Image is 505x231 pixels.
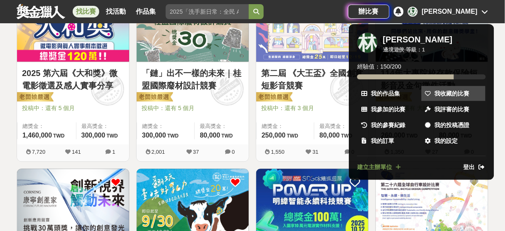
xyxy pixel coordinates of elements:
[406,46,425,54] div: 等級： 1
[371,105,406,114] span: 我參加的比賽
[435,105,470,114] span: 我評審的比賽
[358,86,422,101] a: 我的作品集
[463,163,486,172] a: 登出
[383,46,404,54] div: 邊境遊俠
[435,137,458,145] span: 我的設定
[404,46,406,54] span: ·
[463,163,475,172] span: 登出
[422,86,485,101] a: 我收藏的比賽
[371,137,394,145] span: 我的訂單
[371,121,406,130] span: 我的參賽紀錄
[422,133,485,148] a: 我的設定
[357,163,392,172] span: 建立主辦單位
[435,121,470,130] span: 我的投稿憑證
[383,34,453,44] div: [PERSON_NAME]
[357,32,378,53] div: 林
[357,163,403,172] a: 建立主辦單位
[348,5,390,19] a: 辦比賽
[358,118,422,133] a: 我的參賽紀錄
[358,102,422,117] a: 我參加的比賽
[357,62,402,71] span: 經驗值： 150 / 200
[371,89,400,98] span: 我的作品集
[422,118,485,133] a: 我的投稿憑證
[358,133,422,148] a: 我的訂單
[422,102,485,117] a: 我評審的比賽
[435,89,470,98] span: 我收藏的比賽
